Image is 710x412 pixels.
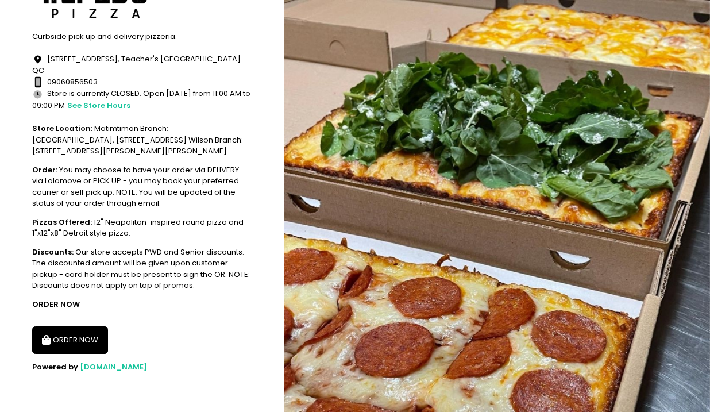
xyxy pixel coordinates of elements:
[32,123,92,134] b: Store Location:
[32,247,74,257] b: Discounts:
[32,299,252,310] div: ORDER NOW
[32,217,252,239] div: 12" Neapolitan-inspired round pizza and 1"x12"x8" Detroit style pizza.
[67,99,131,112] button: see store hours
[32,164,252,209] div: You may choose to have your order via DELIVERY - via Lalamove or PICK UP - you may book your pref...
[32,53,252,76] div: [STREET_ADDRESS], Teacher's [GEOGRAPHIC_DATA]. QC
[32,31,252,43] div: Curbside pick up and delivery pizzeria.
[32,326,108,354] button: ORDER NOW
[32,164,57,175] b: Order:
[32,217,92,228] b: Pizzas Offered:
[80,361,148,372] a: [DOMAIN_NAME]
[32,123,252,157] div: Matimtiman Branch: [GEOGRAPHIC_DATA], [STREET_ADDRESS] Wilson Branch: [STREET_ADDRESS][PERSON_NAM...
[32,361,252,373] div: Powered by
[32,88,252,112] div: Store is currently CLOSED. Open [DATE] from 11:00 AM to 09:00 PM
[32,247,252,291] div: Our store accepts PWD and Senior discounts. The discounted amount will be given upon customer pic...
[32,76,252,88] div: 09060856503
